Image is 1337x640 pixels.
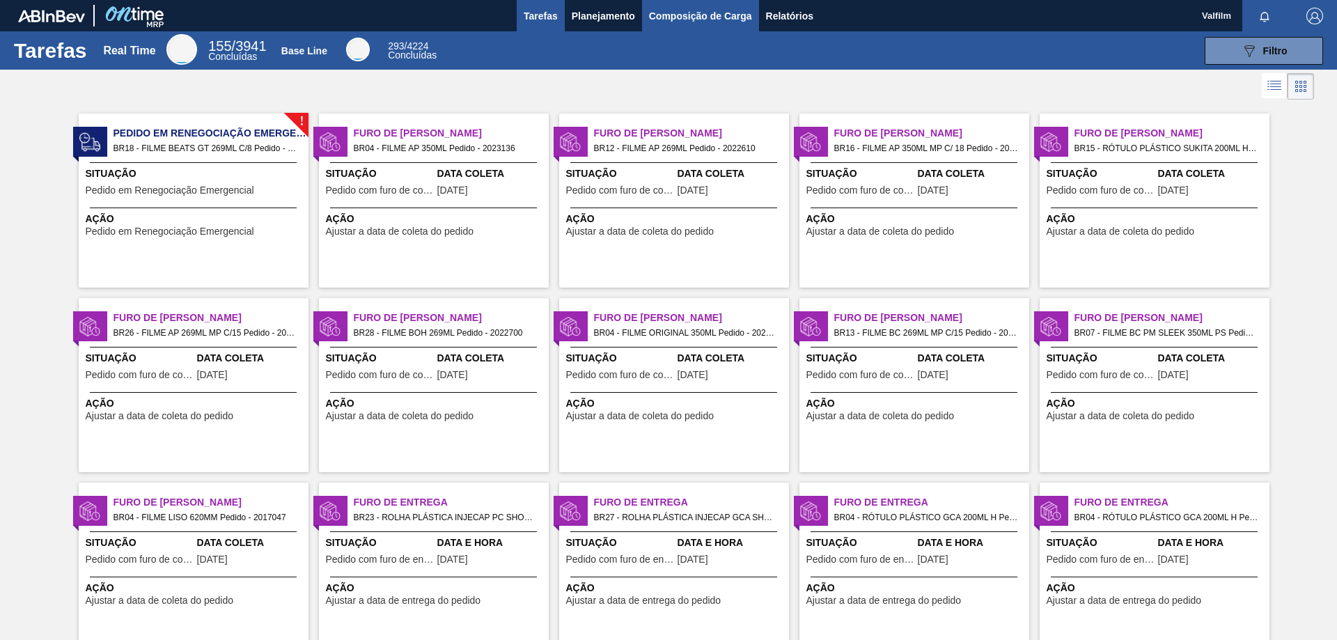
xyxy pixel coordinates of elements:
span: Ação [86,212,305,226]
span: Pedido com furo de entrega [806,554,914,565]
span: Situação [326,351,434,366]
span: Ação [806,212,1026,226]
span: Data Coleta [678,351,785,366]
span: 30/09/2025, [918,554,948,565]
span: Data Coleta [437,351,545,366]
div: Real Time [208,40,266,61]
span: BR26 - FILME AP 269ML MP C/15 Pedido - 2017667 [114,325,297,341]
span: Ação [326,212,545,226]
span: Pedido com furo de coleta [86,554,194,565]
span: Concluídas [208,51,257,62]
span: Pedido com furo de entrega [326,554,434,565]
span: Furo de Coleta [114,311,308,325]
span: Ação [566,581,785,595]
span: Ajustar a data de coleta do pedido [806,226,955,237]
span: Concluídas [388,49,437,61]
span: 04/10/2025 [437,185,468,196]
span: Ação [326,396,545,411]
span: Furo de Coleta [1074,311,1269,325]
img: status [1040,316,1061,337]
span: BR23 - ROLHA PLÁSTICA INJECAP PC SHORT Pedido - 2013903 [354,510,538,525]
span: BR12 - FILME AP 269ML Pedido - 2022610 [594,141,778,156]
span: Ajustar a data de entrega do pedido [806,595,962,606]
span: Ação [86,396,305,411]
span: Furo de Entrega [594,495,789,510]
span: 03/10/2025, [678,554,708,565]
span: Relatórios [766,8,813,24]
span: Ação [1047,396,1266,411]
div: Real Time [103,45,155,57]
span: Ajustar a data de coleta do pedido [1047,411,1195,421]
span: Situação [1047,166,1155,181]
img: status [79,132,100,153]
span: Ajustar a data de coleta do pedido [566,411,714,421]
span: BR04 - FILME AP 350ML Pedido - 2023136 [354,141,538,156]
span: Situação [806,536,914,550]
span: Situação [326,166,434,181]
span: Data Coleta [918,166,1026,181]
h1: Tarefas [14,42,87,58]
span: 05/10/2025 [437,370,468,380]
span: Ação [566,212,785,226]
span: BR04 - RÓTULO PLÁSTICO GCA 200ML H Pedido - 2020033 [1074,510,1258,525]
span: Ajustar a data de entrega do pedido [1047,595,1202,606]
span: BR04 - FILME ORIGINAL 350ML Pedido - 2022677 [594,325,778,341]
span: BR27 - ROLHA PLÁSTICA INJECAP GCA SHORT Pedido - 2029783 [594,510,778,525]
span: Ajustar a data de coleta do pedido [86,411,234,421]
img: status [1040,501,1061,522]
span: Situação [806,351,914,366]
span: Data Coleta [437,166,545,181]
span: Pedido em Renegociação Emergencial [114,126,308,141]
img: status [800,316,821,337]
span: Pedido em Renegociação Emergencial [86,226,254,237]
span: 30/09/2025, [1158,554,1189,565]
span: Furo de Coleta [1074,126,1269,141]
span: Ajustar a data de coleta do pedido [566,226,714,237]
span: Situação [566,351,674,366]
span: Ação [86,581,305,595]
img: status [320,316,341,337]
span: Furo de Entrega [1074,495,1269,510]
span: Furo de Coleta [354,311,549,325]
span: Data Coleta [678,166,785,181]
img: TNhmsLtSVTkK8tSr43FrP2fwEKptu5GPRR3wAAAABJRU5ErkJggg== [18,10,85,22]
span: Ação [1047,581,1266,595]
span: BR28 - FILME BOH 269ML Pedido - 2022700 [354,325,538,341]
span: ! [299,116,304,127]
span: 03/10/2025 [918,185,948,196]
span: Pedido com furo de coleta [86,370,194,380]
span: / 3941 [208,38,266,54]
img: status [79,316,100,337]
span: Ajustar a data de coleta do pedido [326,411,474,421]
img: status [800,501,821,522]
span: 23/09/2025 [1158,185,1189,196]
span: Data e Hora [918,536,1026,550]
span: 293 [388,40,404,52]
span: BR04 - FILME LISO 620MM Pedido - 2017047 [114,510,297,525]
span: Filtro [1263,45,1288,56]
span: Situação [86,351,194,366]
span: Pedido com furo de entrega [566,554,674,565]
span: Furo de Entrega [834,495,1029,510]
span: Composição de Carga [649,8,752,24]
span: Tarefas [524,8,558,24]
img: status [320,132,341,153]
span: Ação [326,581,545,595]
span: Pedido com furo de coleta [1047,185,1155,196]
span: Furo de Coleta [594,311,789,325]
span: 04/09/2025, [437,554,468,565]
span: BR07 - FILME BC PM SLEEK 350ML PS Pedido - 2025219 [1074,325,1258,341]
span: Ajustar a data de coleta do pedido [86,595,234,606]
span: BR18 - FILME BEATS GT 269ML C/8 Pedido - 2030223 [114,141,297,156]
span: 05/10/2025 [1158,370,1189,380]
span: 155 [208,38,231,54]
span: 03/10/2025 [678,185,708,196]
span: Pedido com furo de coleta [566,185,674,196]
img: status [560,501,581,522]
span: Ajustar a data de coleta do pedido [806,411,955,421]
img: status [800,132,821,153]
span: Data Coleta [1158,351,1266,366]
span: Furo de Coleta [114,495,308,510]
span: Planejamento [572,8,635,24]
button: Notificações [1242,6,1287,26]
